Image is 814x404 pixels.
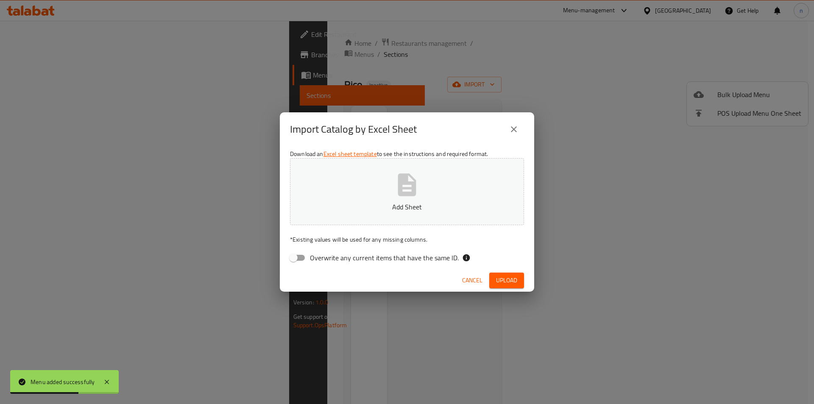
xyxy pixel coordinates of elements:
svg: If the overwrite option isn't selected, then the items that match an existing ID will be ignored ... [462,254,471,262]
button: Upload [489,273,524,288]
button: close [504,119,524,139]
div: Menu added successfully [31,377,95,387]
div: Download an to see the instructions and required format. [280,146,534,269]
p: Existing values will be used for any missing columns. [290,235,524,244]
span: Cancel [462,275,482,286]
p: Add Sheet [303,202,511,212]
a: Excel sheet template [323,148,377,159]
span: Upload [496,275,517,286]
button: Cancel [459,273,486,288]
button: Add Sheet [290,158,524,225]
span: Overwrite any current items that have the same ID. [310,253,459,263]
h2: Import Catalog by Excel Sheet [290,123,417,136]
